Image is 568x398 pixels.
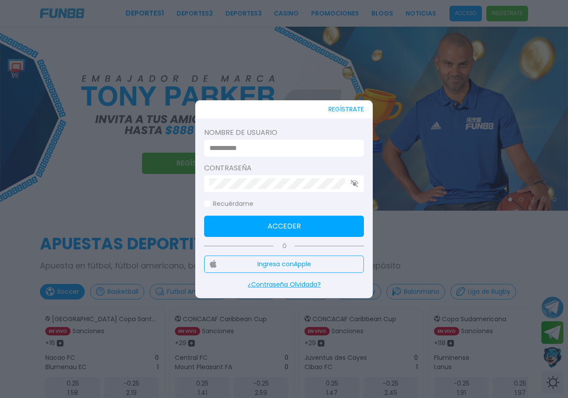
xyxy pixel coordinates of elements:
label: Recuérdame [204,199,253,209]
p: ¿Contraseña Olvidada? [204,280,364,289]
label: Nombre de usuario [204,127,364,138]
label: Contraseña [204,163,364,173]
p: Ó [204,242,364,250]
button: Acceder [204,216,364,237]
button: Ingresa conApple [204,256,364,273]
button: REGÍSTRATE [328,100,364,118]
